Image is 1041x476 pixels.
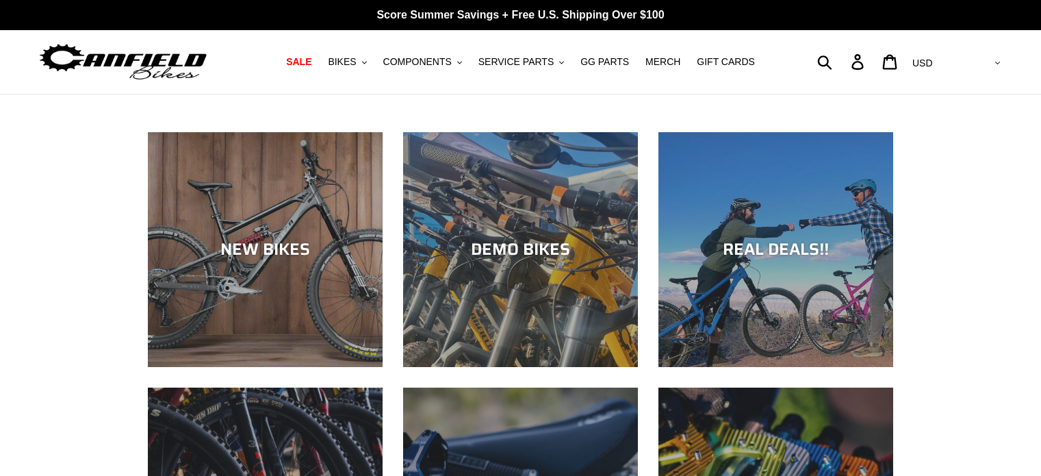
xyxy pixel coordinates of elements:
a: REAL DEALS!! [658,132,893,367]
a: SALE [279,53,318,71]
a: GIFT CARDS [690,53,762,71]
a: DEMO BIKES [403,132,638,367]
span: BIKES [328,56,356,68]
span: SALE [286,56,311,68]
a: GG PARTS [574,53,636,71]
span: COMPONENTS [383,56,452,68]
a: NEW BIKES [148,132,383,367]
span: GIFT CARDS [697,56,755,68]
span: GG PARTS [580,56,629,68]
div: REAL DEALS!! [658,240,893,260]
a: MERCH [639,53,687,71]
button: COMPONENTS [376,53,469,71]
img: Canfield Bikes [38,40,209,84]
button: SERVICE PARTS [472,53,571,71]
span: MERCH [645,56,680,68]
div: DEMO BIKES [403,240,638,260]
div: NEW BIKES [148,240,383,260]
button: BIKES [321,53,373,71]
input: Search [825,47,860,77]
span: SERVICE PARTS [478,56,554,68]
